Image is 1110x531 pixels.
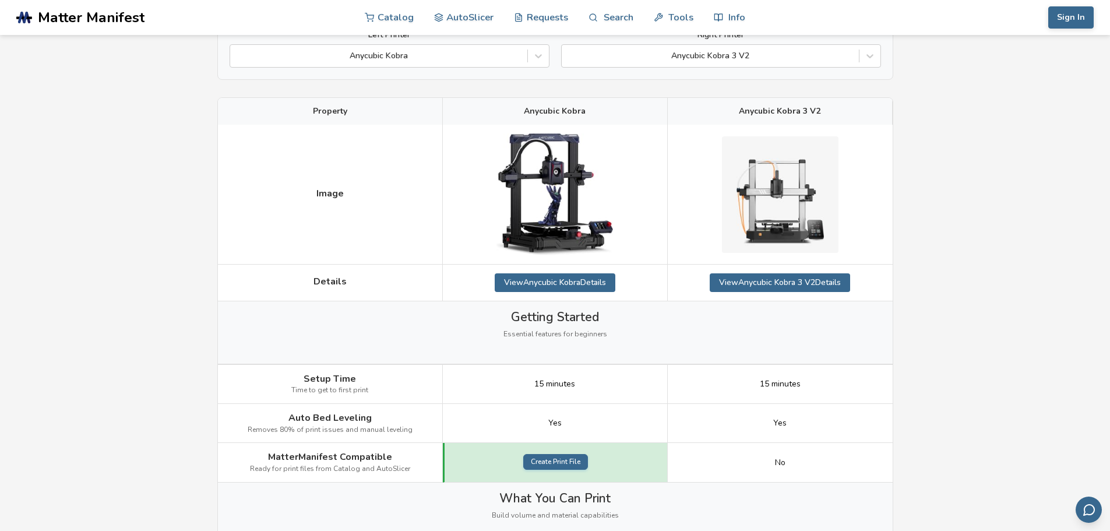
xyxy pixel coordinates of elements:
[1076,497,1102,523] button: Send feedback via email
[561,30,881,40] label: Right Printer
[230,30,549,40] label: Left Printer
[722,136,838,253] img: Anycubic Kobra 3 V2
[492,512,619,520] span: Build volume and material capabilities
[495,273,615,292] a: ViewAnycubic KobraDetails
[248,426,413,434] span: Removes 80% of print issues and manual leveling
[313,276,347,287] span: Details
[534,379,575,389] span: 15 minutes
[710,273,850,292] a: ViewAnycubic Kobra 3 V2Details
[760,379,801,389] span: 15 minutes
[313,107,347,116] span: Property
[775,458,785,467] span: No
[739,107,820,116] span: Anycubic Kobra 3 V2
[250,465,410,473] span: Ready for print files from Catalog and AutoSlicer
[499,491,611,505] span: What You Can Print
[503,330,607,339] span: Essential features for beginners
[268,452,392,462] span: MatterManifest Compatible
[523,454,588,470] a: Create Print File
[524,107,586,116] span: Anycubic Kobra
[568,51,570,61] input: Anycubic Kobra 3 V2
[511,310,599,324] span: Getting Started
[773,419,787,428] span: Yes
[38,9,145,26] span: Matter Manifest
[316,188,344,199] span: Image
[304,374,356,384] span: Setup Time
[291,386,368,395] span: Time to get to first print
[496,133,613,255] img: Anycubic Kobra
[548,419,562,428] span: Yes
[288,413,372,423] span: Auto Bed Leveling
[1048,6,1094,29] button: Sign In
[236,51,238,61] input: Anycubic Kobra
